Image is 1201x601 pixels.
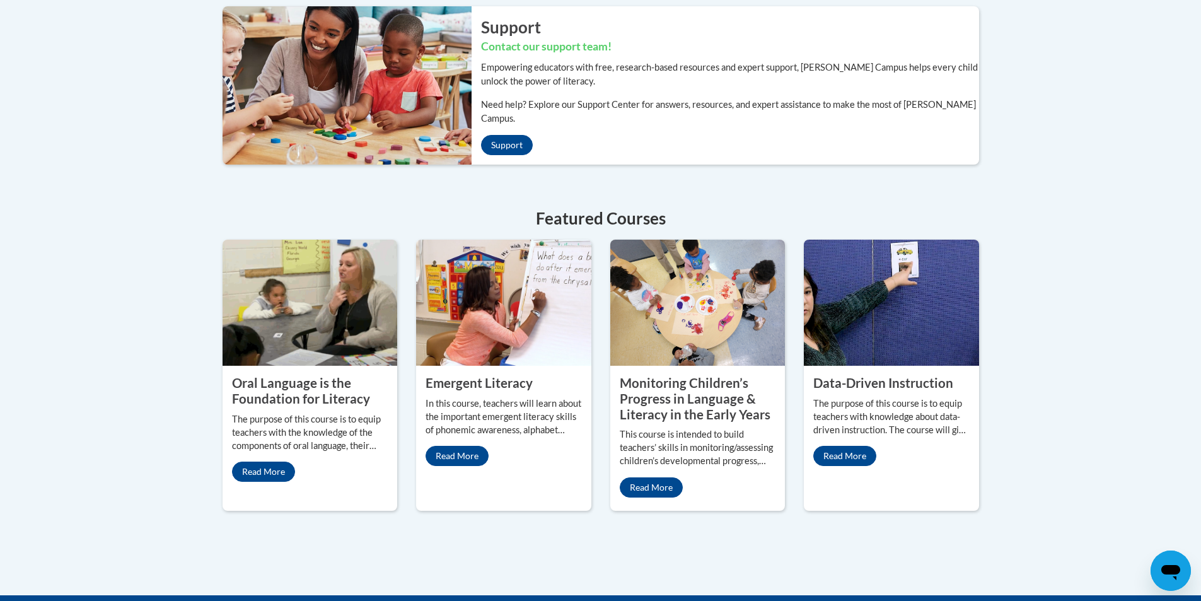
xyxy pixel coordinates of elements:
[232,462,295,482] a: Read More
[416,240,591,366] img: Emergent Literacy
[481,39,979,55] h3: Contact our support team!
[426,375,533,390] property: Emergent Literacy
[813,397,970,437] p: The purpose of this course is to equip teachers with knowledge about data-driven instruction. The...
[481,61,979,88] p: Empowering educators with free, research-based resources and expert support, [PERSON_NAME] Campus...
[481,135,533,155] a: Support
[813,446,876,466] a: Read More
[620,477,683,498] a: Read More
[223,240,398,366] img: Oral Language is the Foundation for Literacy
[426,446,489,466] a: Read More
[232,375,370,406] property: Oral Language is the Foundation for Literacy
[813,375,953,390] property: Data-Driven Instruction
[481,98,979,125] p: Need help? Explore our Support Center for answers, resources, and expert assistance to make the m...
[804,240,979,366] img: Data-Driven Instruction
[232,413,388,453] p: The purpose of this course is to equip teachers with the knowledge of the components of oral lang...
[223,206,979,231] h4: Featured Courses
[481,16,979,38] h2: Support
[426,397,582,437] p: In this course, teachers will learn about the important emergent literacy skills of phonemic awar...
[620,375,770,421] property: Monitoring Children’s Progress in Language & Literacy in the Early Years
[213,6,472,164] img: ...
[1151,551,1191,591] iframe: Button to launch messaging window
[620,428,776,468] p: This course is intended to build teachers’ skills in monitoring/assessing children’s developmenta...
[610,240,786,366] img: Monitoring Children’s Progress in Language & Literacy in the Early Years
